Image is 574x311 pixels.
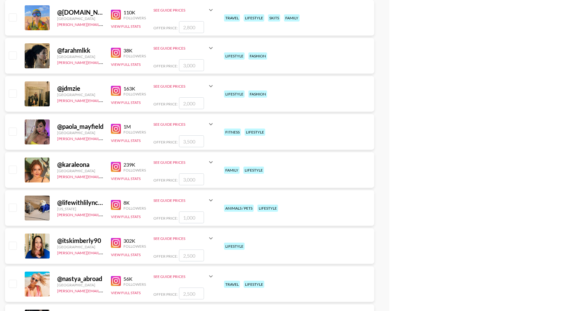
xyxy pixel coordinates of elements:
div: @ farahmlkk [57,46,103,54]
div: [GEOGRAPHIC_DATA] [57,283,103,287]
div: @ karaleona [57,161,103,168]
a: [PERSON_NAME][EMAIL_ADDRESS][DOMAIN_NAME] [57,211,150,217]
div: See Guide Prices [153,46,207,51]
div: [GEOGRAPHIC_DATA] [57,245,103,249]
button: View Full Stats [111,214,141,219]
div: fashion [248,90,267,98]
span: Offer Price: [153,178,178,182]
div: animals / pets [224,205,254,212]
div: Followers [123,92,146,96]
div: lifestyle [243,167,264,174]
img: Instagram [111,86,121,96]
div: 302K [123,238,146,244]
div: Followers [123,54,146,58]
div: See Guide Prices [153,198,207,203]
div: [GEOGRAPHIC_DATA] [57,54,103,59]
img: Instagram [111,238,121,248]
div: See Guide Prices [153,79,215,94]
input: 1,000 [179,211,204,223]
span: Offer Price: [153,64,178,68]
div: Followers [123,16,146,20]
div: See Guide Prices [153,84,207,89]
input: 3,500 [179,135,204,147]
div: @ lifewithlilyncoco [57,199,103,207]
div: See Guide Prices [153,274,207,279]
div: fitness [224,129,241,136]
div: See Guide Prices [153,236,207,241]
a: [PERSON_NAME][EMAIL_ADDRESS][DOMAIN_NAME] [57,287,150,293]
span: Offer Price: [153,102,178,106]
span: Offer Price: [153,292,178,297]
span: Offer Price: [153,140,178,144]
div: travel [224,14,240,22]
div: lifestyle [224,90,245,98]
div: Followers [123,130,146,134]
div: family [224,167,240,174]
div: 56K [123,276,146,282]
div: Followers [123,168,146,173]
div: 8K [123,200,146,206]
div: skits [268,14,280,22]
a: [PERSON_NAME][EMAIL_ADDRESS][DOMAIN_NAME] [57,21,150,27]
div: Followers [123,206,146,211]
input: 2,800 [179,21,204,33]
input: 3,000 [179,59,204,71]
div: 239K [123,162,146,168]
button: View Full Stats [111,100,141,105]
a: [PERSON_NAME][EMAIL_ADDRESS][DOMAIN_NAME] [57,59,150,65]
img: Instagram [111,48,121,58]
div: [GEOGRAPHIC_DATA] [57,16,103,21]
div: See Guide Prices [153,160,207,165]
button: View Full Stats [111,62,141,67]
div: @ itskimberly90 [57,237,103,245]
a: [PERSON_NAME][EMAIL_ADDRESS][DOMAIN_NAME] [57,173,150,179]
div: 38K [123,47,146,54]
div: See Guide Prices [153,8,207,12]
input: 2,500 [179,250,204,261]
div: fashion [248,52,267,60]
div: 163K [123,85,146,92]
div: Followers [123,244,146,249]
div: See Guide Prices [153,155,215,170]
div: 1M [123,124,146,130]
div: @ nastya_abroad [57,275,103,283]
div: lifestyle [244,281,264,288]
div: [GEOGRAPHIC_DATA] [57,168,103,173]
img: Instagram [111,10,121,20]
input: 2,500 [179,288,204,299]
button: View Full Stats [111,290,141,295]
div: lifestyle [245,129,265,136]
div: lifestyle [244,14,264,22]
div: lifestyle [224,52,245,60]
img: Instagram [111,162,121,172]
div: See Guide Prices [153,2,215,17]
div: family [284,14,300,22]
a: [PERSON_NAME][EMAIL_ADDRESS][DOMAIN_NAME] [57,135,150,141]
div: [US_STATE] [57,207,103,211]
div: See Guide Prices [153,269,215,284]
button: View Full Stats [111,138,141,143]
img: Instagram [111,200,121,210]
div: See Guide Prices [153,41,215,56]
div: lifestyle [257,205,278,212]
div: [GEOGRAPHIC_DATA] [57,92,103,97]
div: @ jdmzie [57,85,103,92]
span: Offer Price: [153,26,178,30]
button: View Full Stats [111,176,141,181]
img: Instagram [111,124,121,134]
div: See Guide Prices [153,193,215,208]
a: [PERSON_NAME][EMAIL_ADDRESS][DOMAIN_NAME] [57,97,150,103]
div: @ [DOMAIN_NAME] [57,8,103,16]
div: @ paola_mayfield [57,123,103,130]
div: 110K [123,9,146,16]
button: View Full Stats [111,252,141,257]
div: See Guide Prices [153,122,207,127]
button: View Full Stats [111,24,141,29]
div: See Guide Prices [153,231,215,246]
div: travel [224,281,240,288]
input: 3,000 [179,173,204,185]
img: Instagram [111,276,121,286]
div: lifestyle [224,243,245,250]
input: 2,000 [179,97,204,109]
div: See Guide Prices [153,117,215,132]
